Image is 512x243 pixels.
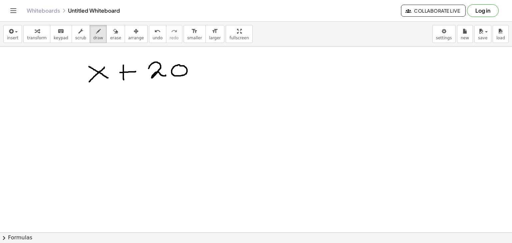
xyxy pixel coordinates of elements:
button: Collaborate Live [401,5,466,17]
i: format_size [191,27,198,35]
i: redo [171,27,177,35]
span: scrub [75,36,86,40]
span: save [478,36,487,40]
i: keyboard [58,27,64,35]
button: new [457,25,473,43]
span: undo [153,36,163,40]
i: format_size [212,27,218,35]
span: settings [436,36,452,40]
span: new [461,36,469,40]
button: erase [106,25,125,43]
span: fullscreen [229,36,249,40]
span: Collaborate Live [407,8,460,14]
span: larger [209,36,221,40]
button: arrange [125,25,148,43]
span: transform [27,36,47,40]
span: erase [110,36,121,40]
button: Toggle navigation [8,5,19,16]
button: format_sizelarger [205,25,224,43]
button: Log in [467,4,499,17]
span: arrange [128,36,144,40]
button: undoundo [149,25,166,43]
button: format_sizesmaller [184,25,206,43]
button: draw [90,25,107,43]
span: redo [170,36,179,40]
span: smaller [187,36,202,40]
button: transform [23,25,50,43]
button: fullscreen [226,25,252,43]
span: load [496,36,505,40]
button: scrub [72,25,90,43]
button: insert [3,25,22,43]
span: keypad [54,36,68,40]
button: save [474,25,491,43]
span: insert [7,36,18,40]
button: redoredo [166,25,182,43]
button: load [493,25,509,43]
span: draw [93,36,103,40]
i: undo [154,27,161,35]
button: keyboardkeypad [50,25,72,43]
a: Whiteboards [27,7,60,14]
button: settings [432,25,456,43]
